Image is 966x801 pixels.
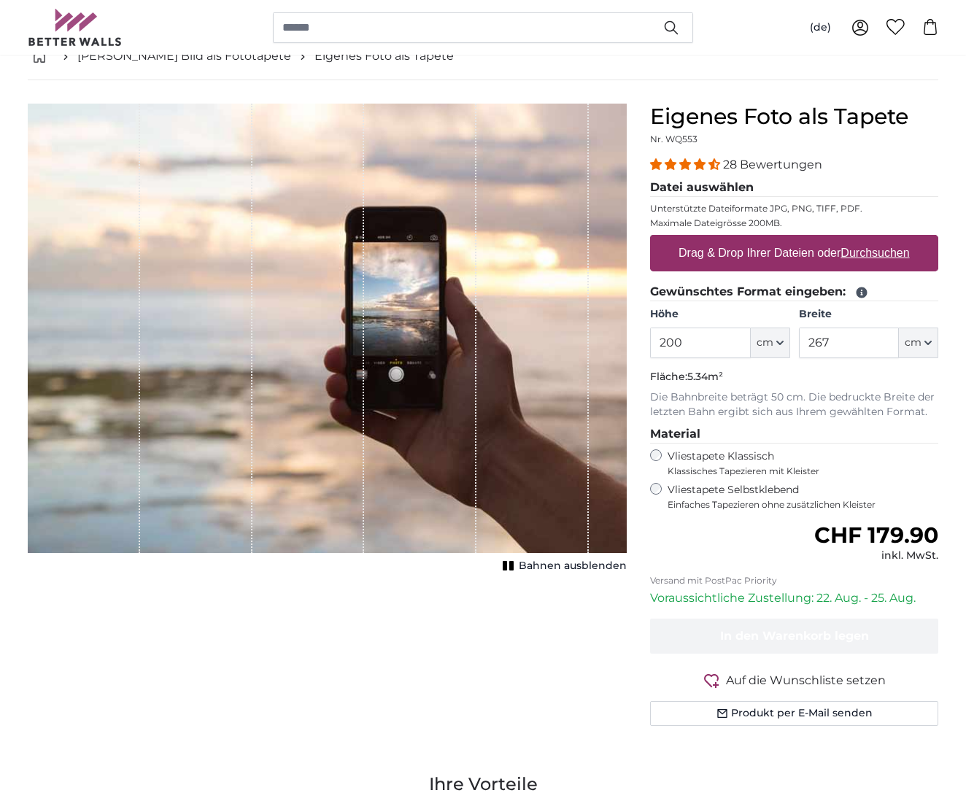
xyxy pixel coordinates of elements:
[28,773,938,796] h3: Ihre Vorteile
[668,499,938,511] span: Einfaches Tapezieren ohne zusätzlichen Kleister
[751,328,790,358] button: cm
[650,425,938,444] legend: Material
[841,247,910,259] u: Durchsuchen
[28,9,123,46] img: Betterwalls
[726,672,886,689] span: Auf die Wunschliste setzen
[905,336,921,350] span: cm
[757,336,773,350] span: cm
[650,158,723,171] span: 4.32 stars
[519,559,627,573] span: Bahnen ausblenden
[723,158,822,171] span: 28 Bewertungen
[799,307,938,322] label: Breite
[650,104,938,130] h1: Eigenes Foto als Tapete
[650,217,938,229] p: Maximale Dateigrösse 200MB.
[28,104,627,576] div: 1 of 1
[720,629,869,643] span: In den Warenkorb legen
[650,589,938,607] p: Voraussichtliche Zustellung: 22. Aug. - 25. Aug.
[668,465,926,477] span: Klassisches Tapezieren mit Kleister
[650,671,938,689] button: Auf die Wunschliste setzen
[314,47,454,65] a: Eigenes Foto als Tapete
[814,549,938,563] div: inkl. MwSt.
[77,47,291,65] a: [PERSON_NAME] Bild als Fototapete
[650,179,938,197] legend: Datei auswählen
[498,556,627,576] button: Bahnen ausblenden
[668,483,938,511] label: Vliestapete Selbstklebend
[650,619,938,654] button: In den Warenkorb legen
[650,203,938,214] p: Unterstützte Dateiformate JPG, PNG, TIFF, PDF.
[899,328,938,358] button: cm
[668,449,926,477] label: Vliestapete Klassisch
[650,370,938,384] p: Fläche:
[687,370,723,383] span: 5.34m²
[650,133,698,144] span: Nr. WQ553
[650,575,938,587] p: Versand mit PostPac Priority
[650,390,938,419] p: Die Bahnbreite beträgt 50 cm. Die bedruckte Breite der letzten Bahn ergibt sich aus Ihrem gewählt...
[798,15,843,41] button: (de)
[814,522,938,549] span: CHF 179.90
[650,307,789,322] label: Höhe
[650,701,938,726] button: Produkt per E-Mail senden
[650,283,938,301] legend: Gewünschtes Format eingeben:
[673,239,916,268] label: Drag & Drop Ihrer Dateien oder
[28,33,938,80] nav: breadcrumbs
